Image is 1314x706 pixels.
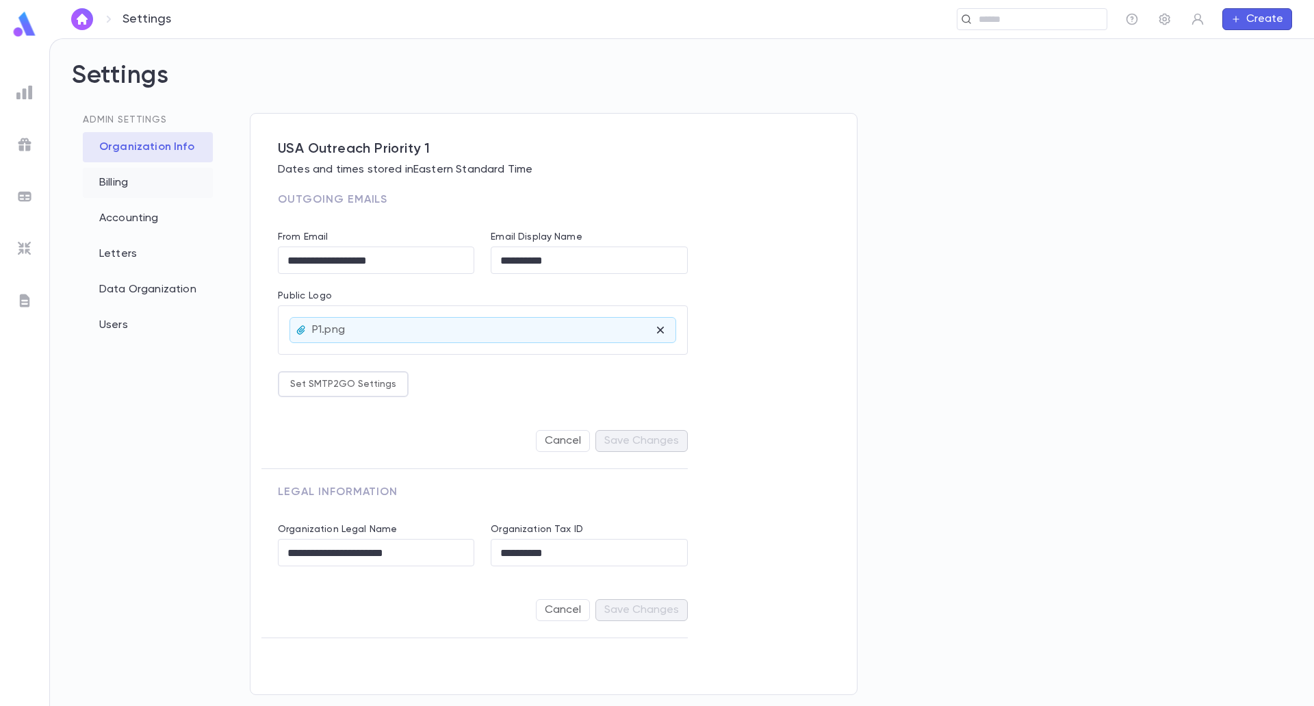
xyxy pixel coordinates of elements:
[83,275,213,305] div: Data Organization
[16,84,33,101] img: reports_grey.c525e4749d1bce6a11f5fe2a8de1b229.svg
[278,231,328,242] label: From Email
[83,239,213,269] div: Letters
[536,430,590,452] button: Cancel
[123,12,171,27] p: Settings
[278,194,387,205] span: Outgoing Emails
[312,323,345,337] p: P1.png
[278,371,409,397] button: Set SMTP2GO Settings
[11,11,38,38] img: logo
[491,231,582,242] label: Email Display Name
[83,115,167,125] span: Admin Settings
[278,163,829,177] p: Dates and times stored in Eastern Standard Time
[536,599,590,621] button: Cancel
[16,240,33,257] img: imports_grey.530a8a0e642e233f2baf0ef88e8c9fcb.svg
[491,524,583,535] label: Organization Tax ID
[278,524,397,535] label: Organization Legal Name
[16,136,33,153] img: campaigns_grey.99e729a5f7ee94e3726e6486bddda8f1.svg
[16,188,33,205] img: batches_grey.339ca447c9d9533ef1741baa751efc33.svg
[83,132,213,162] div: Organization Info
[83,168,213,198] div: Billing
[278,290,688,305] p: Public Logo
[83,310,213,340] div: Users
[16,292,33,309] img: letters_grey.7941b92b52307dd3b8a917253454ce1c.svg
[83,203,213,234] div: Accounting
[74,14,90,25] img: home_white.a664292cf8c1dea59945f0da9f25487c.svg
[278,141,829,157] span: USA Outreach Priority 1
[72,61,1292,113] h2: Settings
[1222,8,1292,30] button: Create
[278,487,398,498] span: Legal Information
